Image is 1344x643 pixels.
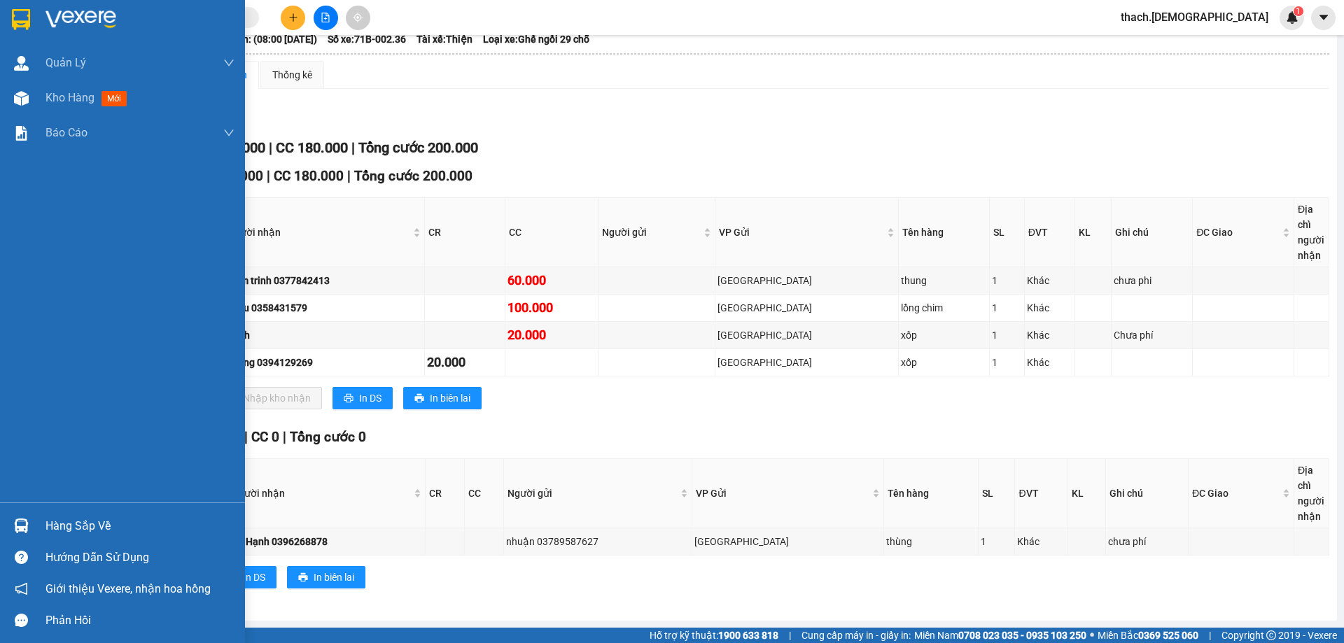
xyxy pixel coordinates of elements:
[979,459,1015,528] th: SL
[886,534,976,549] div: thùng
[358,139,478,156] span: Tổng cước 200.000
[201,168,263,184] span: CR 20.000
[215,31,317,47] span: Chuyến: (08:00 [DATE])
[45,54,86,71] span: Quản Lý
[1068,459,1106,528] th: KL
[101,91,127,106] span: mới
[216,566,276,588] button: printerIn DS
[717,327,897,343] div: [GEOGRAPHIC_DATA]
[403,387,482,409] button: printerIn biên lai
[45,580,211,598] span: Giới thiệu Vexere, nhận hoa hồng
[901,327,987,343] div: xốp
[899,198,990,267] th: Tên hàng
[507,298,596,318] div: 100.000
[328,31,406,47] span: Số xe: 71B-002.36
[353,13,363,22] span: aim
[314,570,354,585] span: In biên lai
[426,459,465,528] th: CR
[1192,486,1280,501] span: ĐC Giao
[1266,630,1276,640] span: copyright
[483,31,589,47] span: Loại xe: Ghế ngồi 29 chỗ
[272,67,312,83] div: Thống kê
[717,273,897,288] div: [GEOGRAPHIC_DATA]
[901,273,987,288] div: thung
[227,225,410,240] span: Người nhận
[981,534,1012,549] div: 1
[992,327,1022,343] div: 1
[506,534,689,549] div: nhuận 03789587627
[314,6,338,30] button: file-add
[602,225,701,240] span: Người gửi
[1027,327,1072,343] div: Khác
[715,295,899,322] td: Sài Gòn
[694,534,881,549] div: [GEOGRAPHIC_DATA]
[269,139,272,156] span: |
[1286,11,1298,24] img: icon-new-feature
[1109,8,1280,26] span: thach.[DEMOGRAPHIC_DATA]
[416,31,472,47] span: Tài xế: Thiện
[283,429,286,445] span: |
[1317,11,1330,24] span: caret-down
[216,387,322,409] button: downloadNhập kho nhận
[290,429,366,445] span: Tổng cước 0
[427,353,503,372] div: 20.000
[1209,628,1211,643] span: |
[801,628,911,643] span: Cung cấp máy in - giấy in:
[288,13,298,22] span: plus
[243,570,265,585] span: In DS
[715,267,899,295] td: Sài Gòn
[223,57,234,69] span: down
[914,628,1086,643] span: Miền Nam
[332,387,393,409] button: printerIn DS
[359,390,381,406] span: In DS
[1015,459,1068,528] th: ĐVT
[232,486,411,501] span: Người nhận
[958,630,1086,641] strong: 0708 023 035 - 0935 103 250
[507,271,596,290] div: 60.000
[251,429,279,445] span: CC 0
[696,486,869,501] span: VP Gửi
[223,127,234,139] span: down
[884,459,979,528] th: Tên hàng
[226,300,422,316] div: Châu 0358431579
[281,6,305,30] button: plus
[1090,633,1094,638] span: ⚪️
[1027,300,1072,316] div: Khác
[692,528,884,556] td: Sài Gòn
[1027,273,1072,288] div: Khác
[717,300,897,316] div: [GEOGRAPHIC_DATA]
[226,273,422,288] div: diem trinh 0377842413
[276,139,348,156] span: CC 180.000
[507,325,596,345] div: 20.000
[45,91,94,104] span: Kho hàng
[1196,225,1280,240] span: ĐC Giao
[15,551,28,564] span: question-circle
[274,168,344,184] span: CC 180.000
[715,322,899,349] td: Sài Gòn
[715,349,899,376] td: Sài Gòn
[45,547,234,568] div: Hướng dẫn sử dụng
[718,630,778,641] strong: 1900 633 818
[717,355,897,370] div: [GEOGRAPHIC_DATA]
[15,582,28,595] span: notification
[1017,534,1065,549] div: Khác
[1296,6,1301,16] span: 1
[347,168,351,184] span: |
[351,139,355,156] span: |
[992,355,1022,370] div: 1
[507,486,678,501] span: Người gửi
[1027,355,1072,370] div: Khác
[45,516,234,537] div: Hàng sắp về
[354,168,472,184] span: Tổng cước 200.000
[298,572,308,584] span: printer
[1138,630,1198,641] strong: 0369 525 060
[1298,202,1325,263] div: Địa chỉ người nhận
[45,610,234,631] div: Phản hồi
[1025,198,1075,267] th: ĐVT
[244,429,248,445] span: |
[1112,198,1193,267] th: Ghi chú
[505,198,598,267] th: CC
[287,566,365,588] button: printerIn biên lai
[267,168,270,184] span: |
[465,459,504,528] th: CC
